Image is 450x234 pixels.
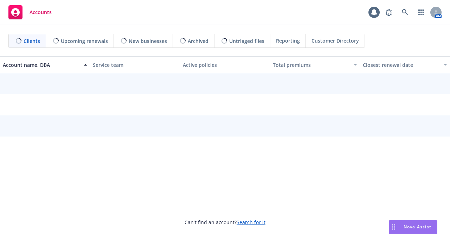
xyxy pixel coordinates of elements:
button: Closest renewal date [360,56,450,73]
button: Active policies [180,56,270,73]
span: Untriaged files [229,37,264,45]
span: New businesses [129,37,167,45]
span: Nova Assist [404,224,431,230]
div: Total premiums [273,61,349,69]
button: Nova Assist [389,220,437,234]
a: Switch app [414,5,428,19]
div: Active policies [183,61,267,69]
span: Reporting [276,37,300,44]
div: Service team [93,61,177,69]
span: Can't find an account? [185,219,265,226]
div: Closest renewal date [363,61,439,69]
span: Accounts [30,10,52,15]
span: Archived [188,37,208,45]
a: Search [398,5,412,19]
button: Service team [90,56,180,73]
span: Upcoming renewals [61,37,108,45]
a: Search for it [237,219,265,226]
div: Account name, DBA [3,61,79,69]
a: Report a Bug [382,5,396,19]
span: Clients [24,37,40,45]
button: Total premiums [270,56,360,73]
a: Accounts [6,2,54,22]
div: Drag to move [389,220,398,234]
span: Customer Directory [311,37,359,44]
